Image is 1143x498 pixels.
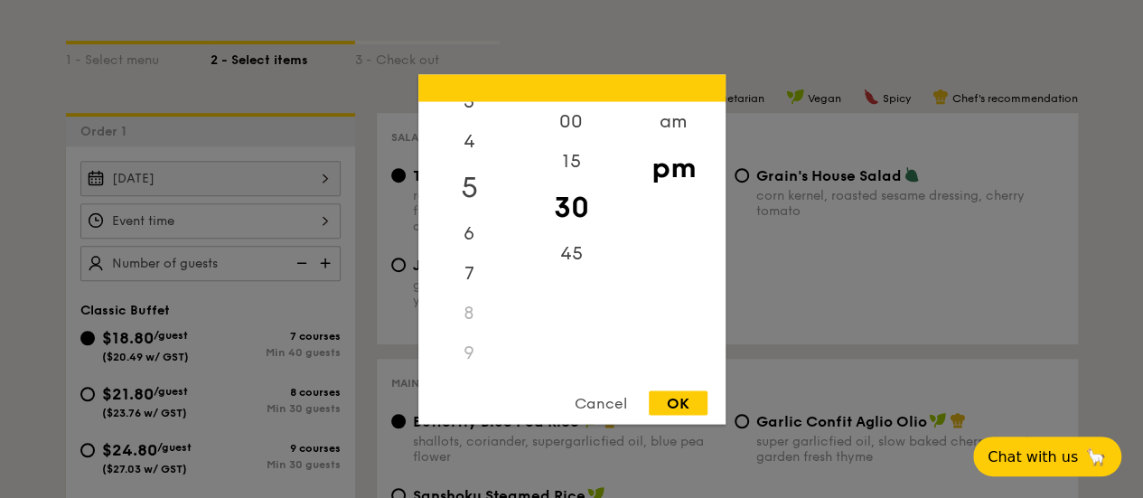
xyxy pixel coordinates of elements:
[973,437,1121,476] button: Chat with us🦙
[418,161,520,213] div: 5
[418,121,520,161] div: 4
[418,333,520,372] div: 9
[520,181,623,233] div: 30
[418,253,520,293] div: 7
[623,101,725,141] div: am
[520,141,623,181] div: 15
[1085,446,1107,467] span: 🦙
[988,448,1078,465] span: Chat with us
[418,372,520,412] div: 10
[520,233,623,273] div: 45
[557,390,645,415] div: Cancel
[649,390,707,415] div: OK
[418,293,520,333] div: 8
[418,81,520,121] div: 3
[418,213,520,253] div: 6
[520,101,623,141] div: 00
[623,141,725,193] div: pm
